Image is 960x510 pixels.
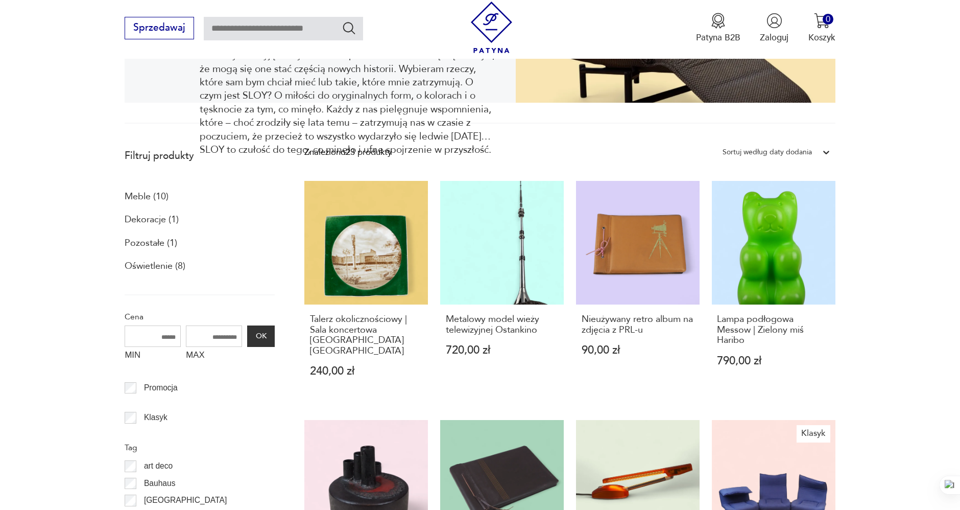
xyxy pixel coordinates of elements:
p: Cena [125,310,275,323]
h3: Lampa podłogowa Messow | Zielony miś Haribo [717,314,830,345]
img: Ikona medalu [710,13,726,29]
a: Metalowy model wieży telewizyjnej OstankinoMetalowy model wieży telewizyjnej Ostankino720,00 zł [440,181,564,401]
button: Patyna B2B [696,13,740,43]
img: Patyna - sklep z meblami i dekoracjami vintage [466,2,517,53]
p: 90,00 zł [582,345,694,356]
a: Dekoracje (1) [125,211,179,228]
a: Ikona medaluPatyna B2B [696,13,740,43]
a: Meble (10) [125,188,169,205]
p: Tag [125,441,275,454]
p: Klasyk [144,411,167,424]
img: Ikona koszyka [814,13,830,29]
h3: Talerz okolicznościowy | Sala koncertowa [GEOGRAPHIC_DATA] [GEOGRAPHIC_DATA] [310,314,422,356]
div: Znaleziono 23 produkty [304,146,392,159]
p: 790,00 zł [717,356,830,366]
p: Bauhaus [144,477,176,490]
button: Zaloguj [760,13,788,43]
p: Zaloguj [760,32,788,43]
label: MAX [186,347,242,366]
button: OK [247,326,275,347]
p: Patyna B2B [696,32,740,43]
div: Sortuj według daty dodania [723,146,812,159]
div: 0 [823,13,833,24]
h3: Metalowy model wieży telewizyjnej Ostankino [446,314,558,335]
button: 0Koszyk [808,13,835,43]
p: 240,00 zł [310,366,422,377]
label: MIN [125,347,181,366]
button: Sprzedawaj [125,17,194,39]
button: Szukaj [342,20,356,35]
p: art deco [144,459,173,473]
a: Lampa podłogowa Messow | Zielony miś HariboLampa podłogowa Messow | Zielony miś Haribo790,00 zł [712,181,835,401]
p: 720,00 zł [446,345,558,356]
img: Ikonka użytkownika [766,13,782,29]
p: [GEOGRAPHIC_DATA] [144,494,227,507]
p: Filtruj produkty [125,149,275,163]
a: Talerz okolicznościowy | Sala koncertowa Pfalzbau LudwigshafenTalerz okolicznościowy | Sala konce... [304,181,428,401]
a: Nieużywany retro album na zdjęcia z PRL-uNieużywany retro album na zdjęcia z PRL-u90,00 zł [576,181,700,401]
h3: Nieużywany retro album na zdjęcia z PRL-u [582,314,694,335]
a: Sprzedawaj [125,25,194,33]
p: Koszyk [808,32,835,43]
a: Oświetlenie (8) [125,258,185,275]
a: Pozostałe (1) [125,235,177,252]
p: Promocja [144,381,178,395]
